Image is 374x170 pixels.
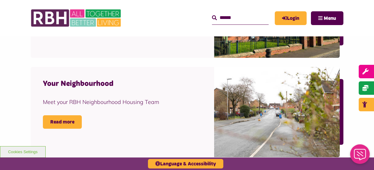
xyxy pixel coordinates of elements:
[31,6,123,30] img: RBH
[311,11,343,25] button: Navigation
[43,79,165,89] h4: Your Neighbourhood
[324,16,336,21] span: Menu
[214,67,340,157] img: SAZMEDIA RBH 22FEB24 79
[212,11,269,24] input: Search
[43,98,165,106] div: Meet your RBH Neighbourhood Housing Team
[43,115,82,129] a: Read more Your Neighbourhood
[346,142,374,170] iframe: Netcall Web Assistant for live chat
[275,11,307,25] a: MyRBH
[148,159,223,168] button: Language & Accessibility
